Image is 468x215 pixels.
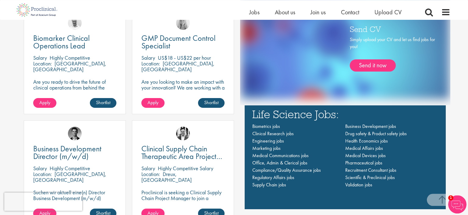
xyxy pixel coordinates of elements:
[345,182,372,188] a: Validation jobs
[252,152,309,159] a: Medical Communications jobs
[158,165,213,172] p: Highly Competitive Salary
[141,98,165,108] a: Apply
[158,54,211,61] p: US$18 - US$22 per hour
[141,145,225,160] a: Clinical Supply Chain Therapeutic Area Project Manager
[350,59,396,72] a: Send it now
[39,99,50,106] span: Apply
[141,143,222,169] span: Clinical Supply Chain Therapeutic Area Project Manager
[176,16,190,30] img: Shannon Briggs
[33,79,116,108] p: Are you ready to drive the future of clinical operations from behind the scenes? Looking to be in...
[33,145,116,160] a: Business Development Director (m/w/d)
[350,25,435,33] h3: Send CV
[252,123,438,189] nav: Main navigation
[141,54,155,61] span: Salary
[33,33,90,51] span: Biomarker Clinical Operations Lead
[252,182,286,188] a: Supply Chain jobs
[4,192,82,211] iframe: reCAPTCHA
[147,99,158,106] span: Apply
[252,160,307,166] a: Office, Admin & Clerical jobs
[374,8,402,16] a: Upload CV
[33,165,47,172] span: Salary
[141,60,214,73] p: [GEOGRAPHIC_DATA], [GEOGRAPHIC_DATA]
[252,130,294,137] a: Clinical Research jobs
[141,33,215,51] span: GMP Document Control Specialist
[50,54,90,61] p: Highly Competitive
[310,8,326,16] a: Join us
[33,34,116,50] a: Biomarker Clinical Operations Lead
[252,108,438,120] h3: Life Science Jobs:
[50,165,90,172] p: Highly Competitive
[90,98,116,108] a: Shortlist
[350,36,435,72] div: Simply upload your CV and let us find jobs for you!
[448,195,453,200] span: 1
[33,171,52,178] span: Location:
[33,54,47,61] span: Salary
[252,123,280,129] a: Biometrics jobs
[252,138,284,144] a: Engineering jobs
[33,98,56,108] a: Apply
[249,8,260,16] a: Jobs
[141,60,160,67] span: Location:
[345,152,386,159] a: Medical Devices jobs
[33,189,116,213] p: Suchen wir aktuell eine(n) Director Business Development (m/w/d) Standort: [GEOGRAPHIC_DATA] | Mo...
[345,167,396,173] a: Recruitment Consultant jobs
[275,8,295,16] a: About us
[252,145,281,151] a: Marketing jobs
[33,143,101,161] span: Business Development Director (m/w/d)
[68,127,82,140] img: Max Slevogt
[33,60,52,67] span: Location:
[33,60,106,73] p: [GEOGRAPHIC_DATA], [GEOGRAPHIC_DATA]
[448,195,466,213] img: Chatbot
[141,79,225,108] p: Are you looking to make an impact with your innovation? We are working with a well-established ph...
[252,167,321,173] a: Compliance/Quality Assurance jobs
[345,130,407,137] a: Drug safety & Product safety jobs
[345,145,383,151] a: Medical Affairs jobs
[345,174,395,181] a: Scientific & Preclinical jobs
[141,171,192,183] p: Dreux, [GEOGRAPHIC_DATA]
[141,34,225,50] a: GMP Document Control Specialist
[345,160,382,166] a: Pharmaceutical jobs
[33,171,106,183] p: [GEOGRAPHIC_DATA], [GEOGRAPHIC_DATA]
[345,138,388,144] a: Health Economics jobs
[141,165,155,172] span: Salary
[198,98,225,108] a: Shortlist
[341,8,359,16] a: Contact
[252,174,294,181] a: Regulatory Affairs jobs
[176,127,190,140] img: Edward Little
[345,123,396,129] a: Business Development jobs
[141,171,160,178] span: Location:
[68,16,82,30] img: Joshua Bye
